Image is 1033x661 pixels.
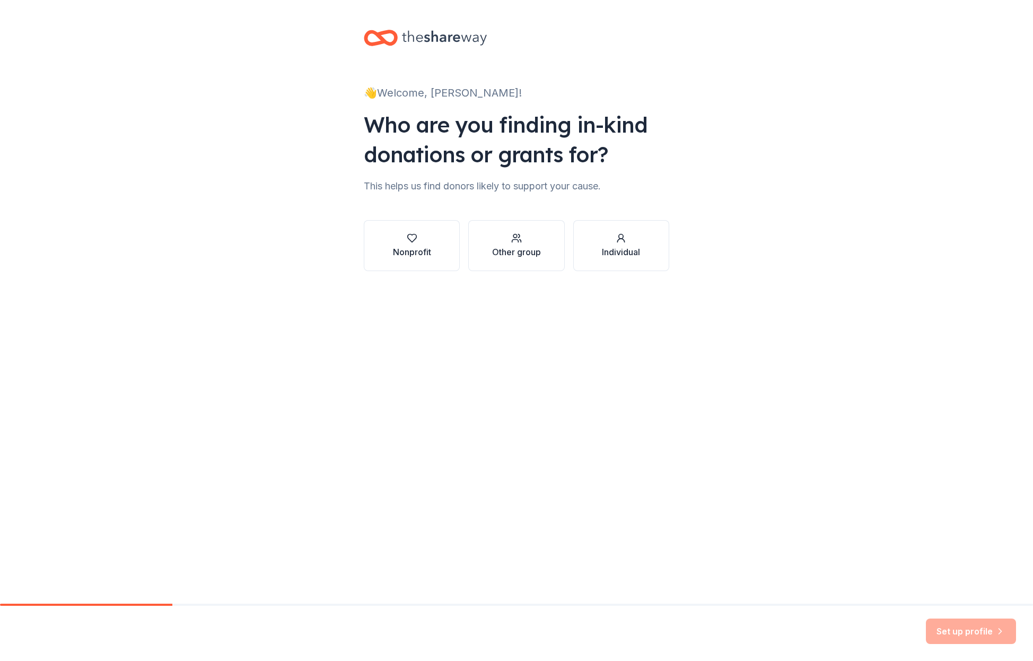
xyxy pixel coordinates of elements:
[492,246,541,258] div: Other group
[602,246,640,258] div: Individual
[364,178,669,195] div: This helps us find donors likely to support your cause.
[364,84,669,101] div: 👋 Welcome, [PERSON_NAME]!
[468,220,564,271] button: Other group
[573,220,669,271] button: Individual
[393,246,431,258] div: Nonprofit
[364,220,460,271] button: Nonprofit
[364,110,669,169] div: Who are you finding in-kind donations or grants for?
